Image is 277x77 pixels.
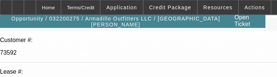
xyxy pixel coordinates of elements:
[106,4,137,10] span: Application
[198,0,238,15] button: Resources
[149,4,191,10] span: Credit Package
[203,4,233,10] span: Resources
[101,0,142,15] button: Application
[239,0,271,15] button: Actions
[144,0,197,15] button: Credit Package
[231,11,265,31] a: Open Ticket
[3,16,228,28] span: Opportunity / 032200275 / Armadillo Outfitters LLC / [GEOGRAPHIC_DATA][PERSON_NAME]
[244,4,265,10] span: Actions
